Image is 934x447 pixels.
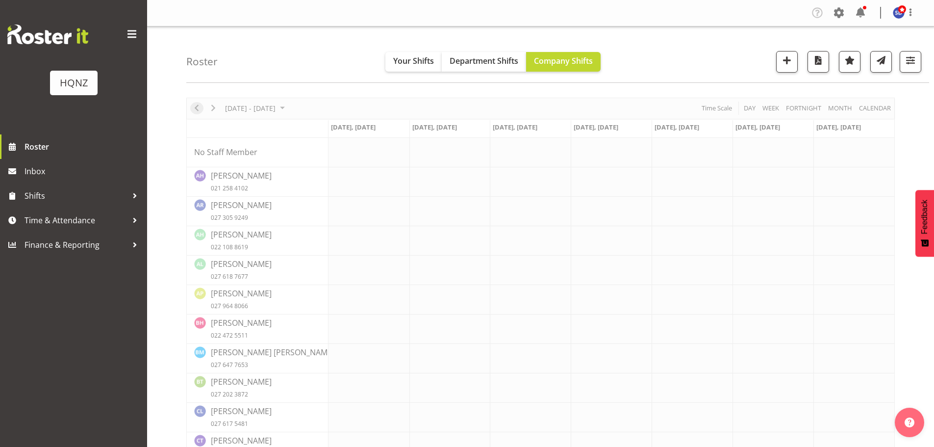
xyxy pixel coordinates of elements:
span: Your Shifts [393,55,434,66]
button: Department Shifts [442,52,526,72]
span: Company Shifts [534,55,593,66]
span: Shifts [25,188,127,203]
img: Rosterit website logo [7,25,88,44]
img: help-xxl-2.png [905,418,914,427]
span: Roster [25,139,142,154]
button: Filter Shifts [900,51,921,73]
button: Highlight an important date within the roster. [839,51,860,73]
span: Feedback [920,200,929,234]
button: Feedback - Show survey [915,190,934,257]
button: Company Shifts [526,52,601,72]
span: Department Shifts [450,55,518,66]
button: Add a new shift [776,51,798,73]
span: Time & Attendance [25,213,127,228]
button: Send a list of all shifts for the selected filtered period to all rostered employees. [870,51,892,73]
h4: Roster [186,56,218,67]
div: HQNZ [60,76,88,90]
span: Finance & Reporting [25,237,127,252]
span: Inbox [25,164,142,179]
button: Your Shifts [385,52,442,72]
button: Download a PDF of the roster according to the set date range. [808,51,829,73]
img: simone-dekker10433.jpg [893,7,905,19]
